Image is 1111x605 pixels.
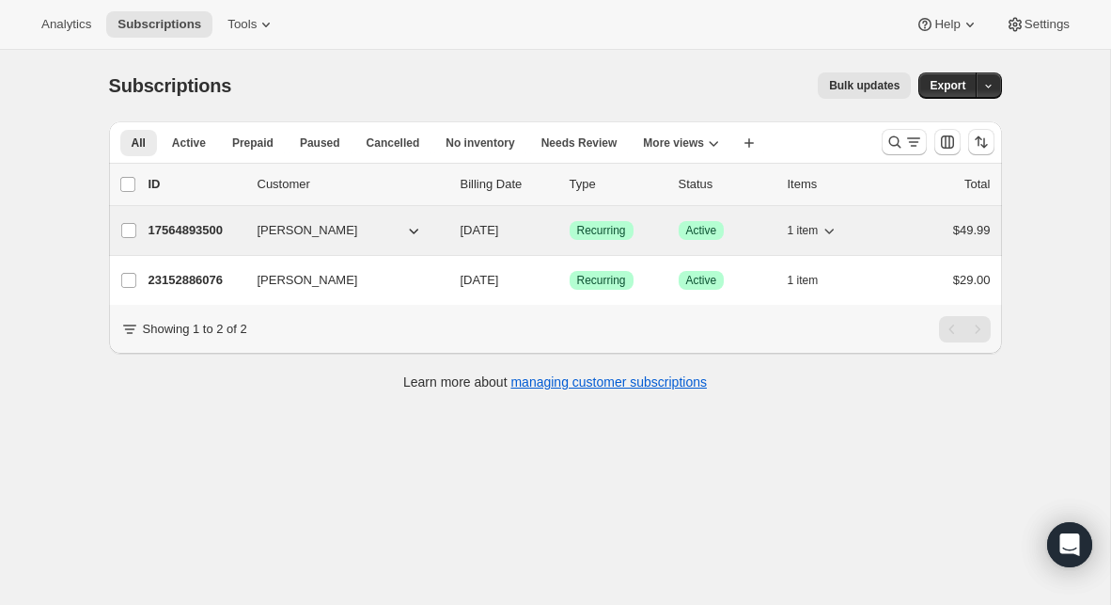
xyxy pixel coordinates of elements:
span: $49.99 [953,223,991,237]
button: Analytics [30,11,102,38]
div: 17564893500[PERSON_NAME][DATE]SuccessRecurringSuccessActive1 item$49.99 [149,217,991,244]
div: 23152886076[PERSON_NAME][DATE]SuccessRecurringSuccessActive1 item$29.00 [149,267,991,294]
span: Active [686,273,717,288]
div: IDCustomerBilling DateTypeStatusItemsTotal [149,175,991,194]
span: No inventory [446,135,514,151]
button: [PERSON_NAME] [246,265,434,295]
button: 1 item [788,267,839,294]
button: More views [632,130,730,156]
span: Prepaid [232,135,274,151]
span: 1 item [788,273,819,288]
span: Subscriptions [109,75,232,96]
button: Bulk updates [818,72,911,99]
span: Needs Review [541,135,618,151]
span: [PERSON_NAME] [258,271,358,290]
p: Billing Date [461,175,555,194]
div: Type [570,175,664,194]
button: Export [918,72,977,99]
span: [DATE] [461,223,499,237]
span: Active [172,135,206,151]
span: Settings [1025,17,1070,32]
span: Active [686,223,717,238]
span: Subscriptions [117,17,201,32]
button: Create new view [734,130,764,156]
p: Showing 1 to 2 of 2 [143,320,247,339]
p: 17564893500 [149,221,243,240]
span: Recurring [577,223,626,238]
span: $29.00 [953,273,991,287]
span: [PERSON_NAME] [258,221,358,240]
p: Status [679,175,773,194]
button: Customize table column order and visibility [934,129,961,155]
p: Learn more about [403,373,707,391]
div: Open Intercom Messenger [1047,522,1092,567]
p: Customer [258,175,446,194]
span: Help [934,17,960,32]
div: Items [788,175,882,194]
span: 1 item [788,223,819,238]
span: Bulk updates [829,78,900,93]
button: [PERSON_NAME] [246,215,434,246]
span: [DATE] [461,273,499,287]
span: Analytics [41,17,91,32]
button: Search and filter results [882,129,927,155]
p: Total [964,175,990,194]
button: Tools [216,11,287,38]
span: Cancelled [367,135,420,151]
button: Help [904,11,990,38]
span: Tools [227,17,257,32]
p: 23152886076 [149,271,243,290]
button: Subscriptions [106,11,212,38]
button: Settings [994,11,1081,38]
a: managing customer subscriptions [510,374,707,390]
span: Paused [300,135,340,151]
p: ID [149,175,243,194]
span: Recurring [577,273,626,288]
nav: Pagination [939,316,991,342]
button: Sort the results [968,129,994,155]
span: More views [643,135,704,151]
span: Export [930,78,965,93]
button: 1 item [788,217,839,244]
span: All [132,135,146,151]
